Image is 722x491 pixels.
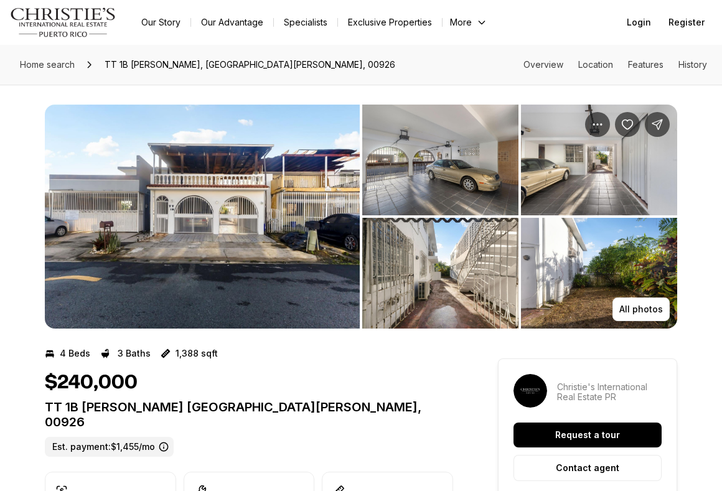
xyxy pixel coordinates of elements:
[678,59,707,70] a: Skip to: History
[619,304,663,314] p: All photos
[612,297,670,321] button: All photos
[513,423,662,447] button: Request a tour
[555,430,620,440] p: Request a tour
[15,55,80,75] a: Home search
[45,105,360,329] li: 1 of 8
[131,14,190,31] a: Our Story
[619,10,659,35] button: Login
[10,7,116,37] img: logo
[668,17,705,27] span: Register
[45,371,138,395] h1: $240,000
[443,14,495,31] button: More
[118,348,151,358] p: 3 Baths
[362,105,518,215] button: View image gallery
[615,112,640,137] button: Save Property: TT 1B VIOLETA
[362,218,518,329] button: View image gallery
[176,348,218,358] p: 1,388 sqft
[100,55,400,75] span: TT 1B [PERSON_NAME], [GEOGRAPHIC_DATA][PERSON_NAME], 00926
[45,400,453,429] p: TT 1B [PERSON_NAME] [GEOGRAPHIC_DATA][PERSON_NAME], 00926
[513,455,662,481] button: Contact agent
[338,14,442,31] a: Exclusive Properties
[362,105,677,329] li: 2 of 8
[557,382,662,402] p: Christie's International Real Estate PR
[274,14,337,31] a: Specialists
[45,105,360,329] button: View image gallery
[661,10,712,35] button: Register
[645,112,670,137] button: Share Property: TT 1B VIOLETA
[523,59,563,70] a: Skip to: Overview
[20,59,75,70] span: Home search
[628,59,663,70] a: Skip to: Features
[60,348,90,358] p: 4 Beds
[521,218,677,329] button: View image gallery
[556,463,619,473] p: Contact agent
[523,60,707,70] nav: Page section menu
[521,105,677,215] button: View image gallery
[191,14,273,31] a: Our Advantage
[585,112,610,137] button: Property options
[627,17,651,27] span: Login
[578,59,613,70] a: Skip to: Location
[45,437,174,457] label: Est. payment: $1,455/mo
[45,105,677,329] div: Listing Photos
